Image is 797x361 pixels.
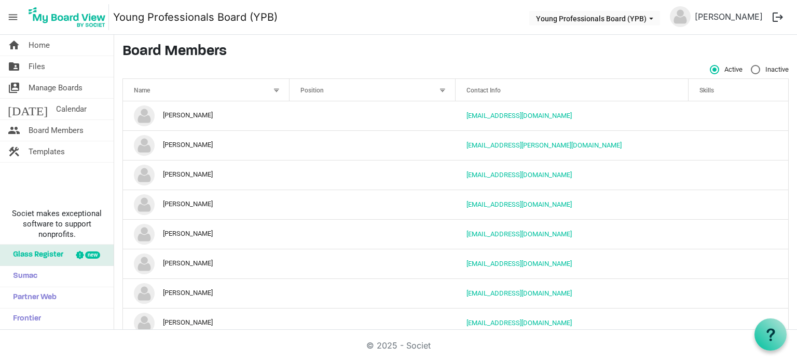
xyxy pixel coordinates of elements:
[290,219,456,249] td: column header Position
[290,130,456,160] td: column header Position
[466,260,572,268] a: [EMAIL_ADDRESS][DOMAIN_NAME]
[710,65,743,74] span: Active
[466,112,572,119] a: [EMAIL_ADDRESS][DOMAIN_NAME]
[767,6,789,28] button: logout
[689,101,788,130] td: is template cell column header Skills
[134,253,155,274] img: no-profile-picture.svg
[290,308,456,338] td: column header Position
[689,219,788,249] td: is template cell column header Skills
[300,87,324,94] span: Position
[689,308,788,338] td: is template cell column header Skills
[290,190,456,219] td: column header Position
[29,141,65,162] span: Templates
[25,4,109,30] img: My Board View Logo
[456,160,689,190] td: bulkowski393@gmail.com is template cell column header Contact Info
[113,7,278,28] a: Young Professionals Board (YPB)
[8,266,37,287] span: Sumac
[123,160,290,190] td: Anna Bulkowski is template cell column header Name
[290,160,456,190] td: column header Position
[3,7,23,27] span: menu
[751,65,789,74] span: Inactive
[290,278,456,308] td: column header Position
[8,35,20,56] span: home
[123,101,290,130] td: Adam Kummetz is template cell column header Name
[134,194,155,215] img: no-profile-picture.svg
[123,130,290,160] td: Alexis Enriquez is template cell column header Name
[689,278,788,308] td: is template cell column header Skills
[689,190,788,219] td: is template cell column header Skills
[123,278,290,308] td: Blake Fields is template cell column header Name
[134,87,150,94] span: Name
[290,249,456,278] td: column header Position
[456,130,689,160] td: lexi.r.enriquez@gmail.com is template cell column header Contact Info
[8,120,20,141] span: people
[691,6,767,27] a: [PERSON_NAME]
[689,249,788,278] td: is template cell column header Skills
[689,160,788,190] td: is template cell column header Skills
[466,171,572,179] a: [EMAIL_ADDRESS][DOMAIN_NAME]
[8,141,20,162] span: construction
[25,4,113,30] a: My Board View Logo
[8,77,20,98] span: switch_account
[8,56,20,77] span: folder_shared
[134,135,155,156] img: no-profile-picture.svg
[456,249,689,278] td: rmcglensey@gmail.com is template cell column header Contact Info
[85,251,100,259] div: new
[466,319,572,327] a: [EMAIL_ADDRESS][DOMAIN_NAME]
[8,99,48,119] span: [DATE]
[456,101,689,130] td: akummetz98@gmail.com is template cell column header Contact Info
[56,99,87,119] span: Calendar
[134,165,155,185] img: no-profile-picture.svg
[366,340,431,351] a: © 2025 - Societ
[29,35,50,56] span: Home
[529,11,660,25] button: Young Professionals Board (YPB) dropdownbutton
[456,190,689,219] td: anniethul2@gmail.com is template cell column header Contact Info
[466,200,572,208] a: [EMAIL_ADDRESS][DOMAIN_NAME]
[123,219,290,249] td: Ashley Eilers is template cell column header Name
[5,208,109,239] span: Societ makes exceptional software to support nonprofits.
[123,308,290,338] td: Bree Britt is template cell column header Name
[456,308,689,338] td: breeahnabritt@gmail.com is template cell column header Contact Info
[123,249,290,278] td: Becky McGlensey is template cell column header Name
[123,190,290,219] td: Annie Thul is template cell column header Name
[134,283,155,304] img: no-profile-picture.svg
[8,287,57,308] span: Partner Web
[466,289,572,297] a: [EMAIL_ADDRESS][DOMAIN_NAME]
[456,278,689,308] td: blake.fields4030@gmail.com is template cell column header Contact Info
[466,141,622,149] a: [EMAIL_ADDRESS][PERSON_NAME][DOMAIN_NAME]
[29,56,45,77] span: Files
[134,224,155,245] img: no-profile-picture.svg
[689,130,788,160] td: is template cell column header Skills
[670,6,691,27] img: no-profile-picture.svg
[134,105,155,126] img: no-profile-picture.svg
[456,219,689,249] td: ashleyeilers19@gmail.com is template cell column header Contact Info
[466,230,572,238] a: [EMAIL_ADDRESS][DOMAIN_NAME]
[290,101,456,130] td: column header Position
[29,120,84,141] span: Board Members
[8,309,41,329] span: Frontier
[8,245,63,265] span: Glass Register
[29,77,83,98] span: Manage Boards
[699,87,714,94] span: Skills
[122,43,789,61] h3: Board Members
[134,313,155,333] img: no-profile-picture.svg
[466,87,501,94] span: Contact Info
